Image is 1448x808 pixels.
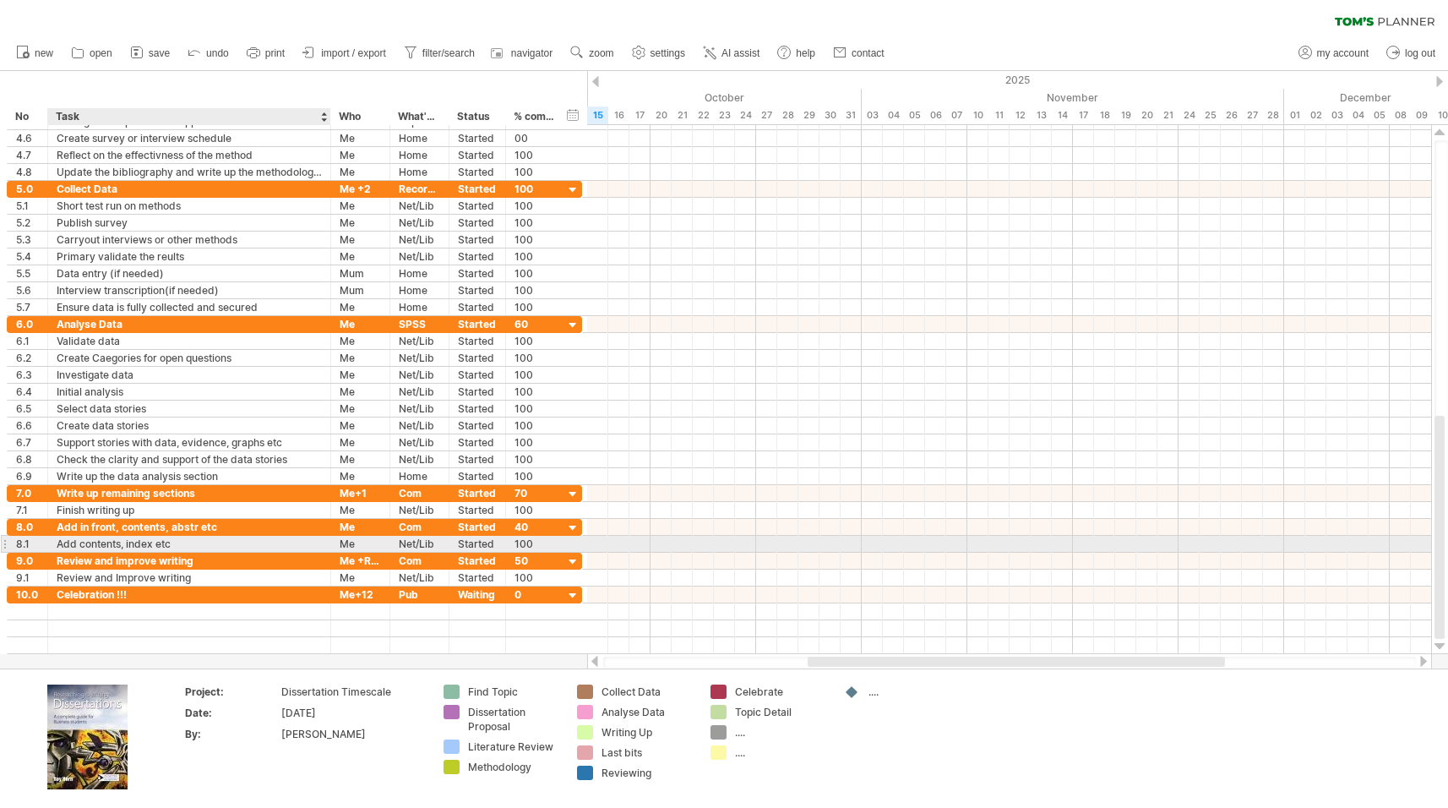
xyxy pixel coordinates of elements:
div: Started [458,418,497,434]
div: 100 [514,570,555,586]
div: Carryout interviews or other methods [57,232,322,248]
div: 100 [514,299,555,315]
div: Status [457,108,496,125]
div: Validate data [57,333,322,349]
div: Me [340,536,381,552]
div: Friday, 31 October 2025 [841,106,862,124]
div: Thursday, 23 October 2025 [714,106,735,124]
div: Analyse Data [602,705,694,719]
div: Net/Lib [399,570,440,586]
div: Check the clarity and support of the data stories [57,451,322,467]
div: No [15,108,38,125]
div: Home [399,130,440,146]
div: Net/Lib [399,418,440,434]
div: Started [458,265,497,281]
div: [DATE] [281,706,423,720]
div: Net/Lib [399,350,440,366]
div: Started [458,282,497,298]
div: Thursday, 27 November 2025 [1242,106,1263,124]
div: Collect Data [57,181,322,197]
div: Celebration !!! [57,587,322,603]
div: 100 [514,147,555,163]
div: Started [458,502,497,518]
div: Mum [340,282,381,298]
div: Investigate data [57,367,322,383]
div: Me [340,401,381,417]
div: Started [458,248,497,265]
span: contact [852,47,885,59]
div: Started [458,468,497,484]
a: print [242,42,290,64]
div: Tuesday, 2 December 2025 [1305,106,1326,124]
div: Task [56,108,321,125]
div: Short test run on methods [57,198,322,214]
div: Monday, 27 October 2025 [756,106,777,124]
div: .... [735,725,827,740]
div: Com [399,485,440,501]
div: Support stories with data, evidence, graphs etc [57,434,322,450]
div: 6.7 [16,434,39,450]
div: Wednesday, 29 October 2025 [798,106,819,124]
div: Started [458,333,497,349]
div: 100 [514,265,555,281]
span: AI assist [721,47,759,59]
div: Net/Lib [399,333,440,349]
div: Started [458,130,497,146]
div: 9.0 [16,553,39,569]
a: zoom [566,42,618,64]
div: Interview transcription(if needed) [57,282,322,298]
div: 9.1 [16,570,39,586]
div: Waiting [458,587,497,603]
div: Thursday, 20 November 2025 [1136,106,1157,124]
div: 7.1 [16,502,39,518]
div: Me [340,570,381,586]
div: .... [735,745,827,760]
div: Monday, 1 December 2025 [1284,106,1305,124]
div: Reflect on the effectivness of the method [57,147,322,163]
div: Create survey or interview schedule [57,130,322,146]
div: Started [458,401,497,417]
span: filter/search [422,47,475,59]
div: Home [399,265,440,281]
div: Thursday, 13 November 2025 [1031,106,1052,124]
div: Started [458,570,497,586]
div: Methodology [468,760,560,774]
div: 6.1 [16,333,39,349]
div: Started [458,536,497,552]
div: Net/Lib [399,198,440,214]
div: 40 [514,519,555,535]
div: 100 [514,282,555,298]
a: contact [829,42,890,64]
div: Me [340,502,381,518]
div: 100 [514,198,555,214]
div: Initial analysis [57,384,322,400]
div: Me [340,164,381,180]
div: Monday, 10 November 2025 [967,106,988,124]
div: 5.7 [16,299,39,315]
div: Review and improve writing [57,553,322,569]
div: Com [399,553,440,569]
div: Me [340,350,381,366]
div: 100 [514,248,555,265]
div: 100 [514,451,555,467]
div: Dissertation Timescale [281,685,423,699]
div: Started [458,485,497,501]
a: undo [183,42,234,64]
div: Started [458,316,497,332]
div: Started [458,519,497,535]
div: 6.4 [16,384,39,400]
span: log out [1405,47,1435,59]
div: Me [340,316,381,332]
div: 100 [514,468,555,484]
div: 100 [514,401,555,417]
div: Friday, 21 November 2025 [1157,106,1179,124]
div: Recorder [399,181,440,197]
div: 70 [514,485,555,501]
div: 100 [514,181,555,197]
div: Me [340,418,381,434]
div: Net/Lib [399,232,440,248]
span: open [90,47,112,59]
a: log out [1382,42,1440,64]
div: Tuesday, 11 November 2025 [988,106,1010,124]
div: Tuesday, 28 October 2025 [777,106,798,124]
